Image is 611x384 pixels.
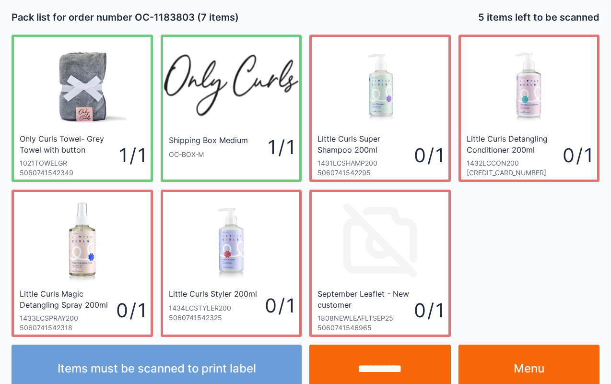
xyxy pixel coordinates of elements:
[259,292,294,319] div: 0 / 1
[20,323,116,333] div: 5060741542318
[161,35,302,182] a: Shipping Box MediumOC-BOX-M1 / 1
[20,158,119,168] div: 1021TOWELGR
[12,190,153,337] a: Little Curls Magic Detangling Spray 200ml1433LCSPRAY20050607415423180 / 1
[119,142,145,169] div: 1 / 1
[38,196,127,285] img: LittleCurlsMagicDetanglingSpray_1200x.jpg
[414,297,443,324] div: 0 / 1
[12,11,302,24] h2: Pack list for order number OC-1183803 (7 items)
[169,313,259,323] div: 5060741542325
[467,168,563,178] div: [CREDIT_CARD_NUMBER]
[317,133,411,155] div: Little Curls Super Shampoo 200ml
[467,158,563,168] div: 1432LCCON200
[38,41,127,130] img: greyrolled_1200x.jpg
[478,11,599,24] h2: 5 items left to be scanned
[458,35,600,182] a: Little Curls Detangling Conditioner 200ml1432LCCON200[CREDIT_CARD_NUMBER]0 / 1
[161,190,302,337] a: Little Curls Styler 200ml1434LCSTYLER20050607415423250 / 1
[317,168,414,178] div: 5060741542295
[309,190,451,337] a: September Leaflet - New customer1808NEWLEAFLTSEP2550607415469650 / 1
[309,35,451,182] a: Little Curls Super Shampoo 200ml1431LCSHAMP20050607415422950 / 1
[250,133,294,161] div: 1 / 1
[20,288,114,310] div: Little Curls Magic Detangling Spray 200ml
[187,196,275,285] img: LittleCurlsLeaveInStyler_c7800adc-5b52-4605-8012-ca30e8f50c73_1200x.jpg
[563,142,591,169] div: 0 / 1
[484,41,573,130] img: LittleCurlsDetanglingConditioner_1200x.jpg
[169,288,257,300] div: Little Curls Styler 200ml
[317,288,411,310] div: September Leaflet - New customer
[317,158,414,168] div: 1431LCSHAMP200
[169,150,250,159] div: OC-BOX-M
[12,35,153,182] a: Only Curls Towel- Grey Towel with button fastening1021TOWELGR50607415423491 / 1
[414,142,443,169] div: 0 / 1
[20,313,116,323] div: 1433LCSPRAY200
[169,303,259,313] div: 1434LCSTYLER200
[336,41,424,130] img: LittleCurlsSuperShampoo_d8318abf-8d28-4a70-b361-adb9576b5bc5_1200x.jpg
[467,133,561,155] div: Little Curls Detangling Conditioner 200ml
[20,133,117,155] div: Only Curls Towel- Grey Towel with button fastening
[163,41,300,130] img: oc_200x.webp
[317,313,414,323] div: 1808NEWLEAFLTSEP25
[317,323,414,333] div: 5060741546965
[169,135,248,146] div: Shipping Box Medium
[20,168,119,178] div: 5060741542349
[116,297,145,324] div: 0 / 1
